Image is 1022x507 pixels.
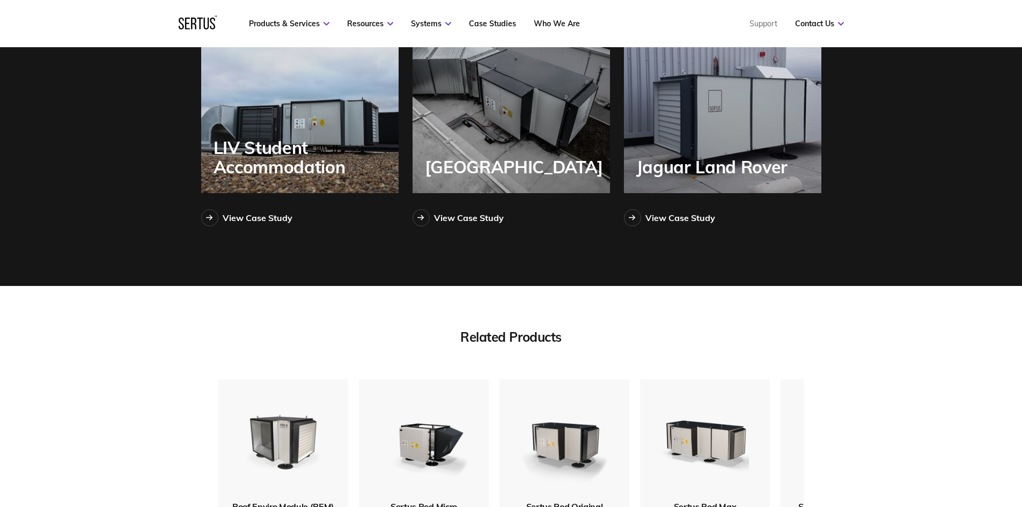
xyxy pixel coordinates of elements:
[829,383,1022,507] iframe: Chat Widget
[347,19,393,28] a: Resources
[201,7,399,193] a: LIV Student Accommodation
[413,209,504,226] a: View Case Study
[425,157,609,177] div: [GEOGRAPHIC_DATA]
[218,329,804,345] div: Related Products
[214,138,399,177] div: LIV Student Accommodation
[645,212,715,223] div: View Case Study
[223,212,292,223] div: View Case Study
[201,209,292,226] a: View Case Study
[749,19,777,28] a: Support
[534,19,580,28] a: Who We Are
[249,19,329,28] a: Products & Services
[624,209,715,226] a: View Case Study
[636,157,793,177] div: Jaguar Land Rover
[624,7,821,193] a: Jaguar Land Rover
[411,19,451,28] a: Systems
[795,19,844,28] a: Contact Us
[469,19,516,28] a: Case Studies
[434,212,504,223] div: View Case Study
[413,7,610,193] a: [GEOGRAPHIC_DATA]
